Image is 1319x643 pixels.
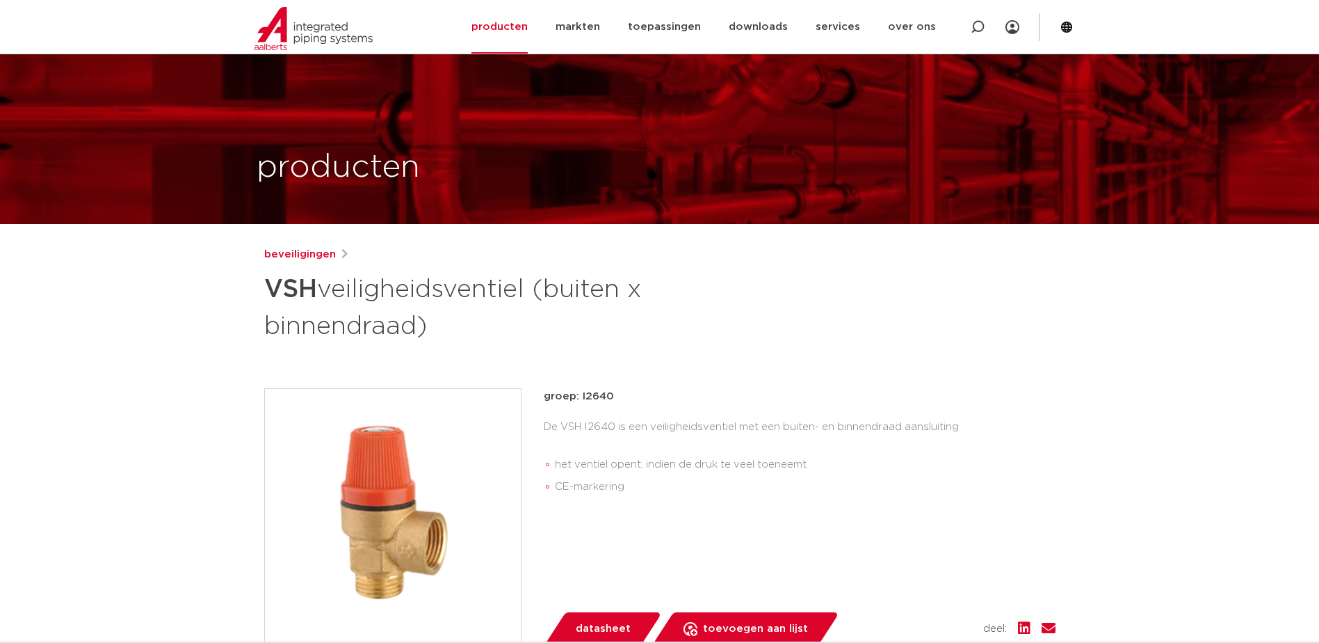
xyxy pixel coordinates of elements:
p: groep: I2640 [544,388,1055,405]
li: CE-markering [555,476,1055,498]
h1: veiligheidsventiel (buiten x binnendraad) [264,269,786,344]
span: datasheet [576,618,631,640]
h1: producten [257,145,420,190]
span: deel: [983,621,1007,637]
li: het ventiel opent, indien de druk te veel toeneemt [555,454,1055,476]
div: De VSH I2640 is een veiligheidsventiel met een buiten- en binnendraad aansluiting [544,416,1055,504]
a: beveiligingen [264,246,336,263]
strong: VSH [264,277,317,302]
span: toevoegen aan lijst [703,618,808,640]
